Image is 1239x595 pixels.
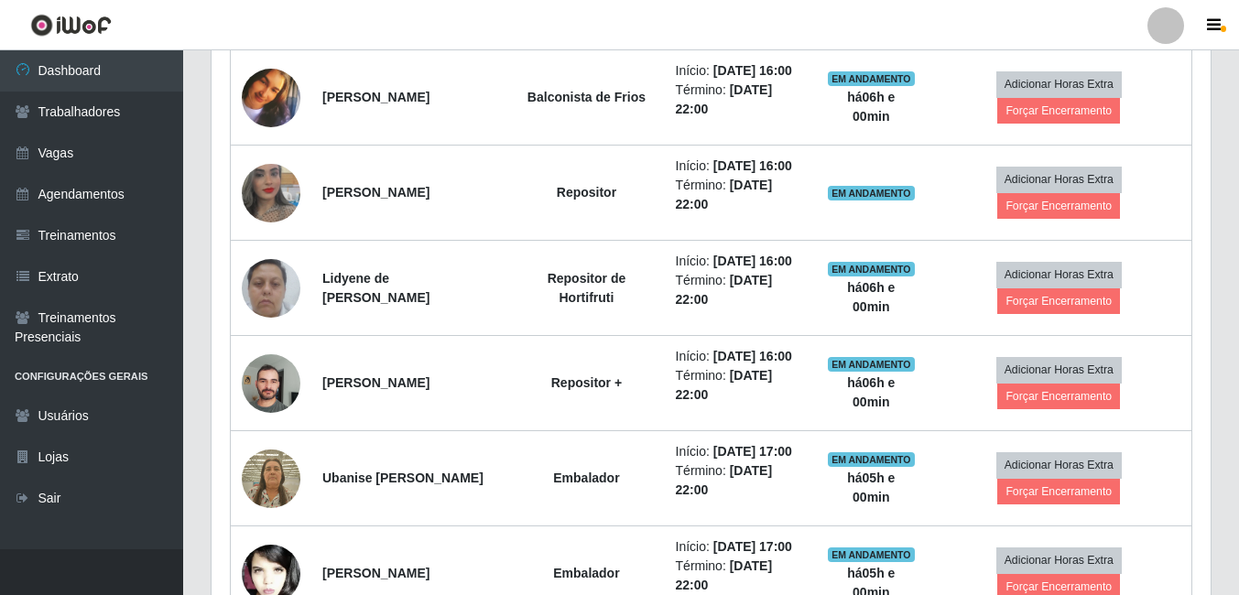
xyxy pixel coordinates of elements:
strong: Embalador [553,566,619,580]
time: [DATE] 17:00 [713,444,792,459]
button: Forçar Encerramento [997,479,1120,504]
strong: Lidyene de [PERSON_NAME] [322,271,429,305]
img: 1738093505168.jpeg [242,249,300,327]
button: Adicionar Horas Extra [996,452,1122,478]
time: [DATE] 16:00 [713,63,792,78]
li: Início: [676,347,806,366]
li: Início: [676,442,806,461]
button: Forçar Encerramento [997,193,1120,219]
button: Forçar Encerramento [997,98,1120,124]
button: Adicionar Horas Extra [996,547,1122,573]
strong: há 06 h e 00 min [847,90,895,124]
strong: há 05 h e 00 min [847,471,895,504]
img: 1652890404408.jpeg [242,439,300,517]
strong: Embalador [553,471,619,485]
time: [DATE] 16:00 [713,254,792,268]
li: Término: [676,176,806,214]
span: EM ANDAMENTO [828,357,915,372]
span: EM ANDAMENTO [828,452,915,467]
strong: Repositor [557,185,616,200]
strong: [PERSON_NAME] [322,90,429,104]
button: Adicionar Horas Extra [996,357,1122,383]
img: CoreUI Logo [30,14,112,37]
span: EM ANDAMENTO [828,262,915,276]
li: Início: [676,157,806,176]
li: Término: [676,271,806,309]
img: 1653531676872.jpeg [242,141,300,245]
time: [DATE] 17:00 [713,539,792,554]
strong: Repositor + [551,375,622,390]
strong: há 06 h e 00 min [847,375,895,409]
img: 1739632832480.jpeg [242,344,300,422]
li: Início: [676,61,806,81]
li: Término: [676,81,806,119]
time: [DATE] 16:00 [713,158,792,173]
li: Término: [676,557,806,595]
strong: Repositor de Hortifruti [548,271,626,305]
img: 1734351254211.jpeg [242,69,300,127]
span: EM ANDAMENTO [828,71,915,86]
li: Início: [676,252,806,271]
button: Forçar Encerramento [997,288,1120,314]
li: Término: [676,366,806,405]
button: Forçar Encerramento [997,384,1120,409]
strong: há 06 h e 00 min [847,280,895,314]
strong: Ubanise [PERSON_NAME] [322,471,484,485]
strong: [PERSON_NAME] [322,185,429,200]
strong: [PERSON_NAME] [322,375,429,390]
li: Início: [676,537,806,557]
time: [DATE] 16:00 [713,349,792,363]
strong: [PERSON_NAME] [322,566,429,580]
span: EM ANDAMENTO [828,547,915,562]
li: Término: [676,461,806,500]
button: Adicionar Horas Extra [996,262,1122,287]
strong: Balconista de Frios [527,90,646,104]
button: Adicionar Horas Extra [996,71,1122,97]
span: EM ANDAMENTO [828,186,915,200]
button: Adicionar Horas Extra [996,167,1122,192]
